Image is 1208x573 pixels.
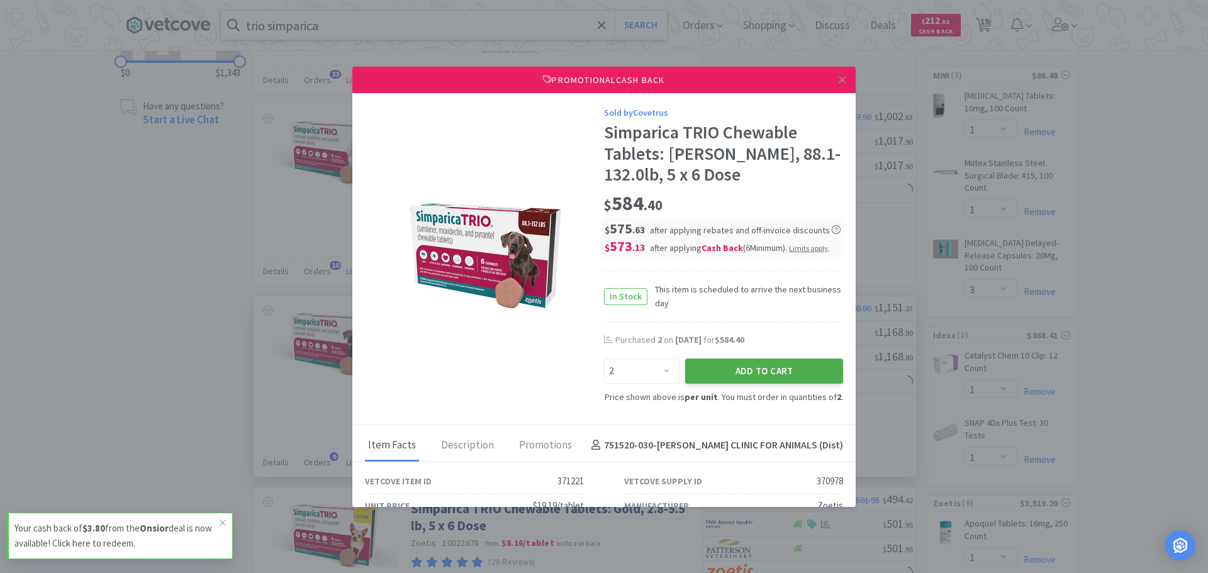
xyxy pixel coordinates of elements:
div: Open Intercom Messenger [1165,530,1195,560]
span: . 13 [632,242,645,253]
div: Unit Price [365,499,410,513]
div: Promotions [516,430,575,462]
span: $584.40 [715,334,744,345]
div: Purchased on for [615,334,843,347]
div: Sold by Covetrus [604,106,843,120]
span: . 63 [632,224,645,236]
div: Vetcove Item ID [365,474,432,488]
span: This item is scheduled to arrive the next business day [647,282,843,311]
div: Price shown above is . You must order in quantities of . [604,390,843,404]
strong: $3.80 [82,522,105,534]
div: Description [438,430,497,462]
span: Limits apply [789,243,828,253]
span: [DATE] [675,334,702,345]
span: ( 6 Minimum) [743,242,785,253]
div: . [789,242,830,253]
strong: Onsior [140,522,169,534]
span: after applying . [650,242,830,253]
div: $19.19/tablet [533,498,584,513]
div: Simparica TRIO Chewable Tablets: [PERSON_NAME], 88.1-132.0lb, 5 x 6 Dose [604,122,843,186]
span: $ [605,224,610,236]
strong: 2 [837,391,841,403]
span: 584 [604,191,663,216]
i: Cash Back [702,242,743,253]
div: 371221 [557,474,584,489]
strong: per unit [685,391,718,403]
h4: 751520-030 - [PERSON_NAME] CLINIC FOR ANIMALS (Dist) [586,437,843,453]
div: Vetcove Supply ID [624,474,702,488]
button: Add to Cart [685,359,843,384]
span: In Stock [605,289,647,304]
img: c0b8317c177d48d5bb456c8063570ebe_370978.png [406,199,563,311]
div: Item Facts [365,430,419,462]
span: $ [604,196,612,214]
div: Zoetis [817,498,843,513]
p: Your cash back of from the deal is now available! Click here to redeem. [14,521,220,551]
div: Promotional Cash Back [352,67,856,93]
span: $ [605,242,610,253]
span: after applying rebates and off-invoice discounts [650,225,841,236]
span: . 40 [644,196,663,214]
span: 2 [657,334,662,345]
span: 575 [605,220,645,237]
span: 573 [605,237,645,255]
div: 370978 [817,474,843,489]
div: Manufacturer [624,499,689,513]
